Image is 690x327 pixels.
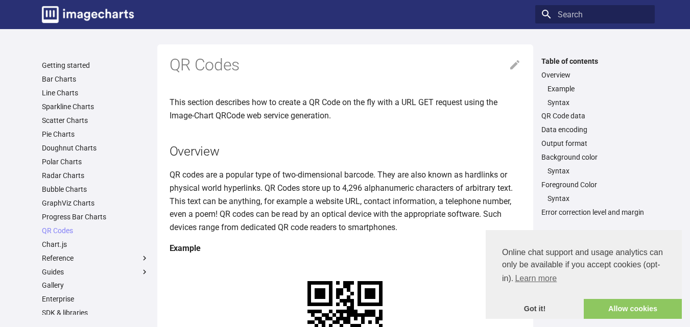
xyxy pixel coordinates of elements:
[42,143,149,153] a: Doughnut Charts
[548,84,649,93] a: Example
[42,102,149,111] a: Sparkline Charts
[42,171,149,180] a: Radar Charts
[513,271,558,286] a: learn more about cookies
[548,166,649,175] a: Syntax
[541,70,649,80] a: Overview
[541,180,649,189] a: Foreground Color
[42,212,149,221] a: Progress Bar Charts
[541,84,649,107] nav: Overview
[42,130,149,139] a: Pie Charts
[170,96,521,122] p: This section describes how to create a QR Code on the fly with a URL GET request using the Image-...
[42,6,134,23] img: logo
[42,185,149,194] a: Bubble Charts
[42,116,149,125] a: Scatter Charts
[541,153,649,162] a: Background color
[535,57,655,66] label: Table of contents
[42,281,149,290] a: Gallery
[541,125,649,134] a: Data encoding
[42,308,149,317] a: SDK & libraries
[486,299,584,319] a: dismiss cookie message
[584,299,682,319] a: allow cookies
[170,142,521,160] h2: Overview
[42,254,149,263] label: Reference
[486,230,682,319] div: cookieconsent
[541,166,649,175] nav: Background color
[170,55,521,76] h1: QR Codes
[502,246,665,286] span: Online chat support and usage analytics can only be available if you accept cookies (opt-in).
[42,294,149,304] a: Enterprise
[535,5,655,23] input: Search
[541,111,649,120] a: QR Code data
[42,226,149,235] a: QR Codes
[42,198,149,208] a: GraphViz Charts
[541,208,649,217] a: Error correction level and margin
[42,61,149,70] a: Getting started
[548,98,649,107] a: Syntax
[42,157,149,166] a: Polar Charts
[42,267,149,276] label: Guides
[42,88,149,97] a: Line Charts
[42,74,149,84] a: Bar Charts
[170,168,521,234] p: QR codes are a popular type of two-dimensional barcode. They are also known as hardlinks or physi...
[541,194,649,203] nav: Foreground Color
[535,57,655,217] nav: Table of contents
[42,240,149,249] a: Chart.js
[38,2,138,27] a: Image-Charts documentation
[541,139,649,148] a: Output format
[170,242,521,255] h4: Example
[548,194,649,203] a: Syntax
